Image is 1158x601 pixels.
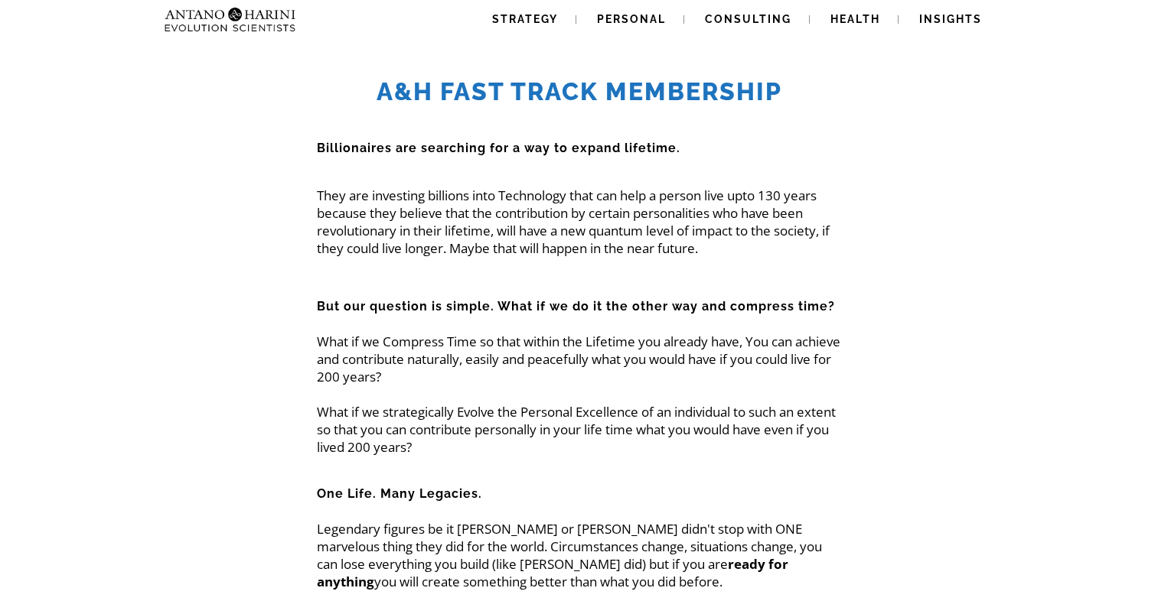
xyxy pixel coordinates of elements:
span: Insights [919,13,982,25]
span: Consulting [705,13,791,25]
h5: One Life. Many Legacies. [317,467,841,502]
span: Personal [597,13,666,25]
p: What if we Compress Time so that within the Lifetime you already have, You can achieve and contri... [317,315,841,456]
h2: A&H Fast Track MemBership [159,77,1000,106]
strong: ready for anything [317,555,788,590]
p: They are investing billions into Technology that can help a person live upto 130 years because th... [317,187,841,257]
h5: Billionaires are searching for a way to expand lifetime. [317,139,841,157]
span: Strategy [492,13,558,25]
h5: But our question is simple. What if we do it the other way and compress time? [317,297,841,315]
span: Health [830,13,880,25]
